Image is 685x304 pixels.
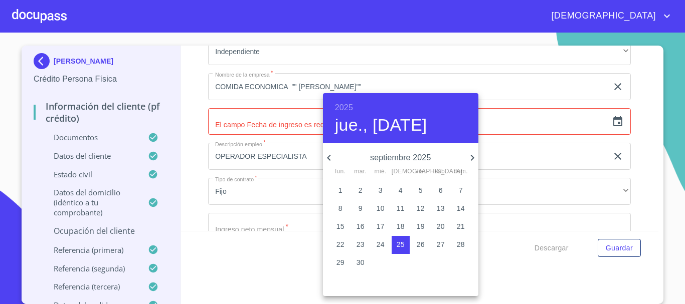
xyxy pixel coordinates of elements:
p: 14 [457,203,465,213]
button: 13 [432,200,450,218]
span: mié. [372,167,390,177]
button: 21 [452,218,470,236]
button: 25 [392,236,410,254]
p: 10 [377,203,385,213]
button: 16 [352,218,370,236]
button: 23 [352,236,370,254]
p: 28 [457,239,465,249]
p: 5 [419,185,423,195]
button: 26 [412,236,430,254]
button: 17 [372,218,390,236]
p: 23 [357,239,365,249]
button: 8 [331,200,350,218]
button: 22 [331,236,350,254]
button: 10 [372,200,390,218]
span: lun. [331,167,350,177]
span: mar. [352,167,370,177]
p: 25 [397,239,405,249]
button: 1 [331,182,350,200]
p: 4 [399,185,403,195]
button: 24 [372,236,390,254]
button: 12 [412,200,430,218]
button: 6 [432,182,450,200]
p: 29 [336,257,345,267]
p: 9 [359,203,363,213]
p: septiembre 2025 [335,152,466,164]
button: 5 [412,182,430,200]
p: 22 [336,239,345,249]
button: 29 [331,254,350,272]
span: dom. [452,167,470,177]
button: 14 [452,200,470,218]
p: 16 [357,221,365,231]
p: 13 [437,203,445,213]
button: 3 [372,182,390,200]
p: 27 [437,239,445,249]
button: 9 [352,200,370,218]
p: 1 [338,185,342,195]
button: 19 [412,218,430,236]
p: 19 [417,221,425,231]
span: sáb. [432,167,450,177]
button: 30 [352,254,370,272]
p: 11 [397,203,405,213]
p: 18 [397,221,405,231]
p: 12 [417,203,425,213]
p: 7 [459,185,463,195]
button: 27 [432,236,450,254]
button: 4 [392,182,410,200]
button: jue., [DATE] [335,115,427,136]
p: 30 [357,257,365,267]
button: 28 [452,236,470,254]
button: 7 [452,182,470,200]
span: vie. [412,167,430,177]
p: 15 [336,221,345,231]
p: 17 [377,221,385,231]
button: 15 [331,218,350,236]
button: 20 [432,218,450,236]
button: 2 [352,182,370,200]
p: 21 [457,221,465,231]
p: 3 [379,185,383,195]
p: 8 [338,203,342,213]
button: 2025 [335,101,353,115]
button: 18 [392,218,410,236]
button: 11 [392,200,410,218]
p: 24 [377,239,385,249]
p: 6 [439,185,443,195]
span: [DEMOGRAPHIC_DATA]. [392,167,410,177]
p: 2 [359,185,363,195]
p: 26 [417,239,425,249]
p: 20 [437,221,445,231]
